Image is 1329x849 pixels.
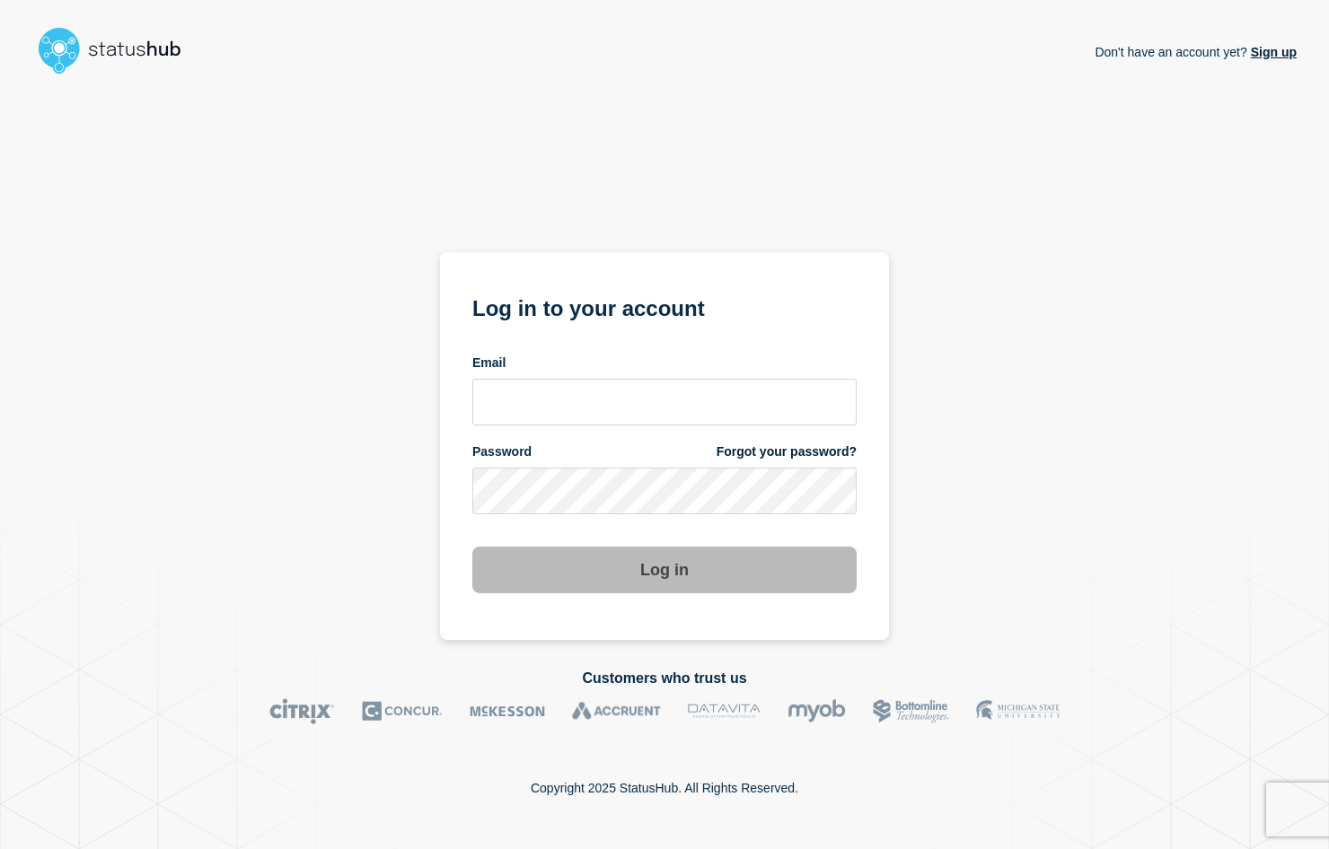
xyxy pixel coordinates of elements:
[472,379,857,425] input: email input
[362,698,443,724] img: Concur logo
[572,698,661,724] img: Accruent logo
[1095,31,1297,74] p: Don't have an account yet?
[472,547,857,593] button: Log in
[472,468,857,514] input: password input
[1247,45,1297,59] a: Sign up
[472,443,532,460] span: Password
[873,698,949,724] img: Bottomline logo
[472,290,857,323] h1: Log in to your account
[472,354,506,372] span: Email
[531,781,798,795] p: Copyright 2025 StatusHub. All Rights Reserved.
[32,670,1297,687] h2: Customers who trust us
[717,443,857,460] a: Forgot your password?
[688,698,761,724] img: DataVita logo
[269,698,335,724] img: Citrix logo
[976,698,1060,724] img: MSU logo
[470,698,545,724] img: McKesson logo
[32,22,203,79] img: StatusHub logo
[788,698,846,724] img: myob logo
